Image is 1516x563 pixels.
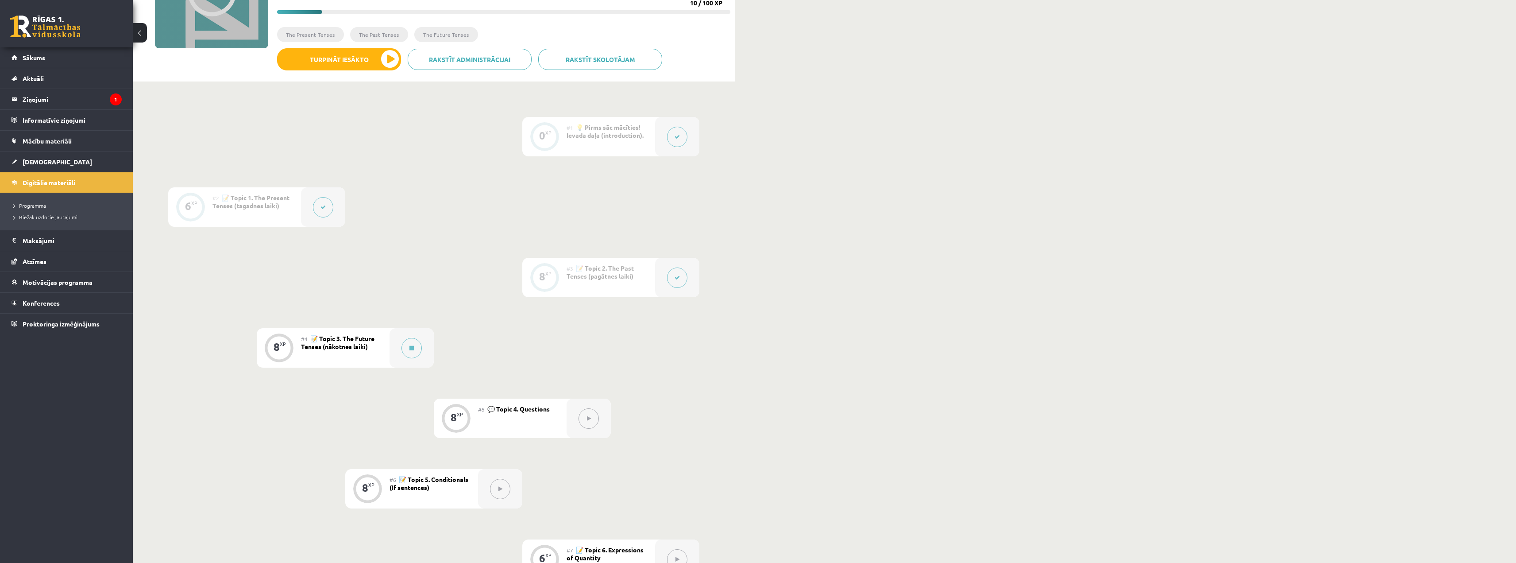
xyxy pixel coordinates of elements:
span: 📝 Topic 6. Expressions of Quantity [567,546,644,562]
a: Biežāk uzdotie jautājumi [13,213,124,221]
span: 📝 Topic 3. The Future Tenses (nākotnes laiki) [301,334,374,350]
a: Konferences [12,293,122,313]
span: Mācību materiāli [23,137,72,145]
a: Rakstīt administrācijai [408,49,532,70]
div: 6 [185,202,191,210]
span: Motivācijas programma [23,278,93,286]
li: The Present Tenses [277,27,344,42]
div: 8 [274,343,280,351]
a: Sākums [12,47,122,68]
a: [DEMOGRAPHIC_DATA] [12,151,122,172]
div: 8 [539,272,545,280]
span: Sākums [23,54,45,62]
a: Digitālie materiāli [12,172,122,193]
span: 💡 Pirms sāc mācīties! Ievada daļa (introduction). [567,123,644,139]
span: #2 [212,194,219,202]
legend: Ziņojumi [23,89,122,109]
legend: Maksājumi [23,230,122,251]
a: Informatīvie ziņojumi [12,110,122,130]
div: XP [545,130,552,135]
a: Proktoringa izmēģinājums [12,314,122,334]
span: #3 [567,265,573,272]
span: Aktuāli [23,74,44,82]
button: Turpināt iesākto [277,48,401,70]
span: #6 [390,476,396,483]
a: Maksājumi [12,230,122,251]
span: [DEMOGRAPHIC_DATA] [23,158,92,166]
li: The Past Tenses [350,27,408,42]
legend: Informatīvie ziņojumi [23,110,122,130]
span: Digitālie materiāli [23,179,75,186]
span: 💬 Topic 4. Questions [487,405,550,413]
a: Mācību materiāli [12,131,122,151]
span: 📝 Topic 2. The Past Tenses (pagātnes laiki) [567,264,634,280]
a: Aktuāli [12,68,122,89]
div: 0 [539,132,545,140]
div: XP [545,553,552,558]
a: Rakstīt skolotājam [538,49,662,70]
div: XP [545,271,552,276]
div: XP [191,201,197,206]
span: #1 [567,124,573,131]
a: Ziņojumi1 [12,89,122,109]
div: XP [280,342,286,346]
span: Atzīmes [23,257,46,265]
span: #4 [301,335,308,342]
div: 8 [451,413,457,421]
a: Atzīmes [12,251,122,272]
li: The Future Tenses [414,27,478,42]
span: 📝 Topic 1. The Present Tenses (tagadnes laiki) [212,194,289,210]
span: Proktoringa izmēģinājums [23,320,100,328]
span: Konferences [23,299,60,307]
i: 1 [110,93,122,105]
span: Biežāk uzdotie jautājumi [13,214,77,221]
div: 8 [362,484,368,492]
div: XP [457,412,463,417]
span: #7 [567,547,573,554]
div: 6 [539,554,545,562]
span: Programma [13,202,46,209]
a: Programma [13,202,124,210]
span: 📝 Topic 5. Conditionals (If sentences) [390,475,468,491]
div: XP [368,482,374,487]
span: #5 [478,406,485,413]
a: Motivācijas programma [12,272,122,292]
a: Rīgas 1. Tālmācības vidusskola [10,16,81,38]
